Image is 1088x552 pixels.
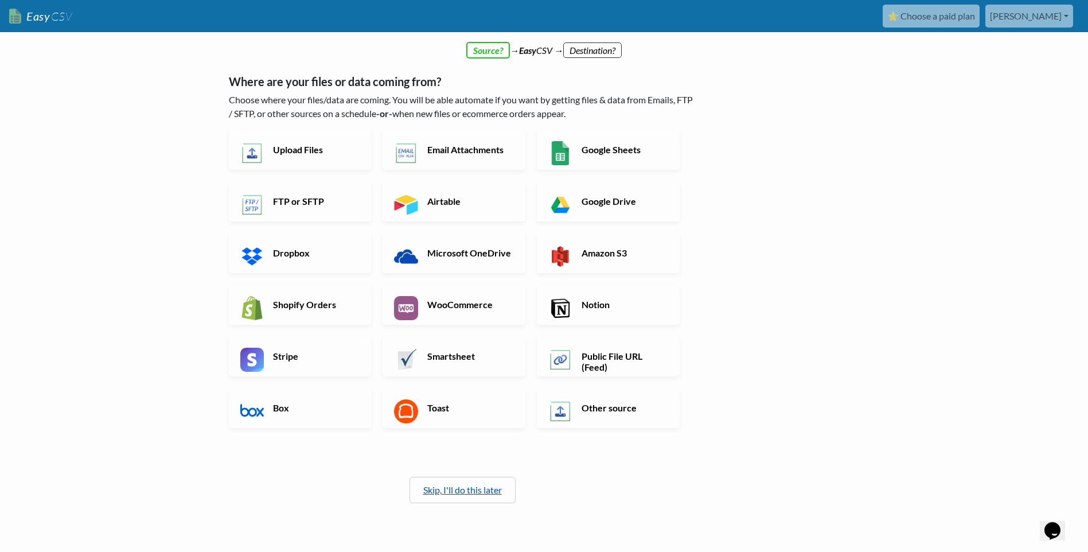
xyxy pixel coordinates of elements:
[383,181,525,221] a: Airtable
[383,388,525,428] a: Toast
[229,388,372,428] a: Box
[579,196,669,207] h6: Google Drive
[424,402,514,413] h6: Toast
[579,247,669,258] h6: Amazon S3
[394,348,418,372] img: Smartsheet App & API
[537,233,680,273] a: Amazon S3
[394,296,418,320] img: WooCommerce App & API
[270,299,360,310] h6: Shopify Orders
[229,285,372,325] a: Shopify Orders
[424,196,514,207] h6: Airtable
[579,402,669,413] h6: Other source
[548,193,572,217] img: Google Drive App & API
[383,233,525,273] a: Microsoft OneDrive
[394,141,418,165] img: Email New CSV or XLSX File App & API
[579,299,669,310] h6: Notion
[270,402,360,413] h6: Box
[240,296,264,320] img: Shopify App & API
[537,181,680,221] a: Google Drive
[548,348,572,372] img: Public File URL App & API
[9,5,72,28] a: EasyCSV
[537,388,680,428] a: Other source
[548,399,572,423] img: Other Source App & API
[229,93,696,120] p: Choose where your files/data are coming. You will be able automate if you want by getting files &...
[424,351,514,361] h6: Smartsheet
[548,296,572,320] img: Notion App & API
[579,351,669,372] h6: Public File URL (Feed)
[424,144,514,155] h6: Email Attachments
[423,484,502,495] a: Skip, I'll do this later
[537,336,680,376] a: Public File URL (Feed)
[376,108,392,119] b: -or-
[883,5,980,28] a: ⭐ Choose a paid plan
[548,141,572,165] img: Google Sheets App & API
[424,247,514,258] h6: Microsoft OneDrive
[229,130,372,170] a: Upload Files
[424,299,514,310] h6: WooCommerce
[985,5,1073,28] a: [PERSON_NAME]
[1040,506,1077,541] iframe: chat widget
[229,233,372,273] a: Dropbox
[394,244,418,269] img: Microsoft OneDrive App & API
[270,351,360,361] h6: Stripe
[240,244,264,269] img: Dropbox App & API
[383,285,525,325] a: WooCommerce
[240,193,264,217] img: FTP or SFTP App & API
[240,141,264,165] img: Upload Files App & API
[537,285,680,325] a: Notion
[50,9,72,24] span: CSV
[270,144,360,155] h6: Upload Files
[229,181,372,221] a: FTP or SFTP
[217,32,871,57] div: → CSV →
[240,348,264,372] img: Stripe App & API
[383,336,525,376] a: Smartsheet
[270,196,360,207] h6: FTP or SFTP
[548,244,572,269] img: Amazon S3 App & API
[383,130,525,170] a: Email Attachments
[537,130,680,170] a: Google Sheets
[240,399,264,423] img: Box App & API
[394,399,418,423] img: Toast App & API
[229,75,696,88] h5: Where are your files or data coming from?
[579,144,669,155] h6: Google Sheets
[394,193,418,217] img: Airtable App & API
[229,336,372,376] a: Stripe
[270,247,360,258] h6: Dropbox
